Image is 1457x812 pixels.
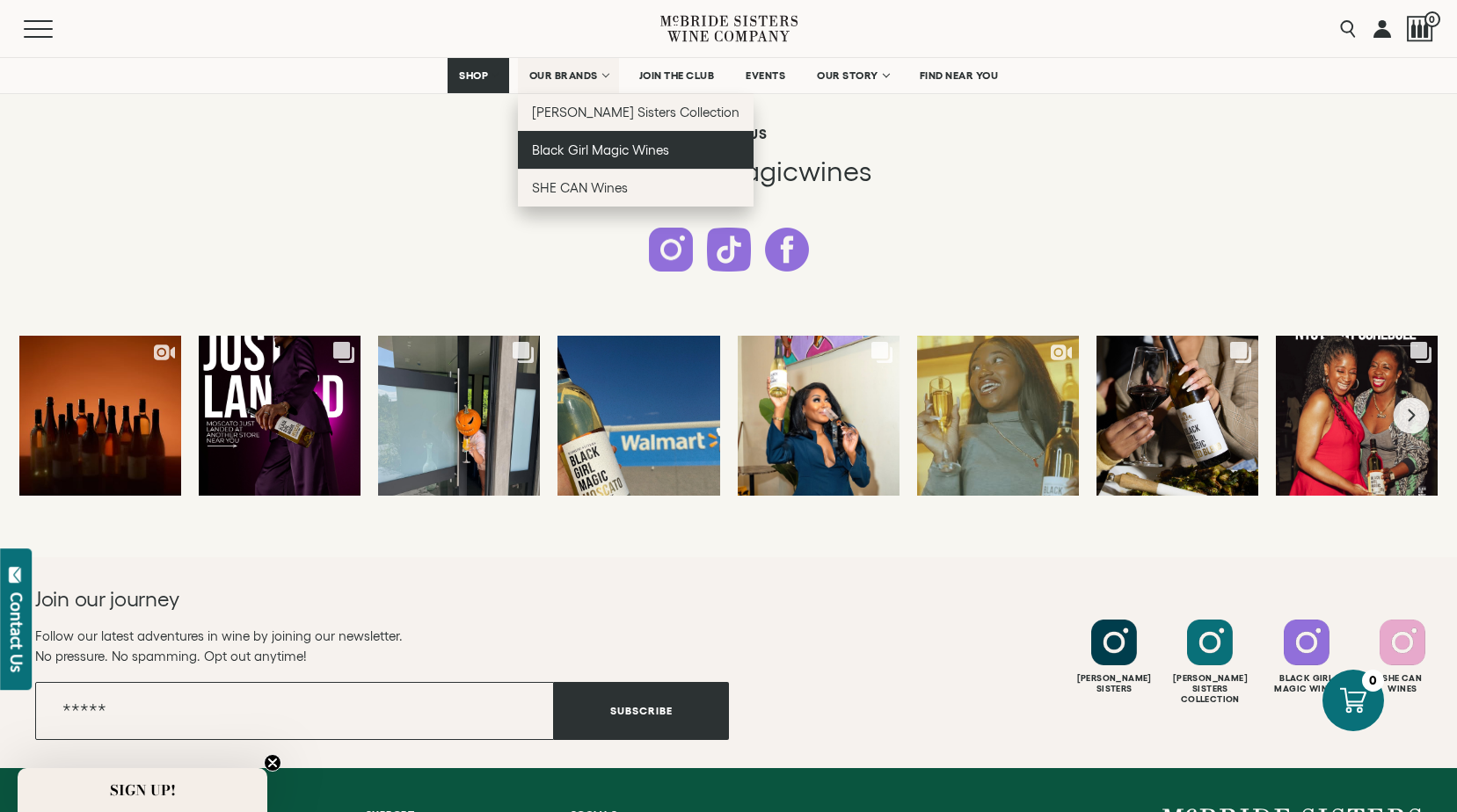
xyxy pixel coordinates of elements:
[738,336,900,496] a: The group chat said “vibes” and we showed up with wine 🥂 Happy Friday! Get ...
[1261,673,1352,694] div: Black Girl Magic Wines
[639,69,715,82] span: JOIN THE CLUB
[199,336,361,496] a: Moscato is getting even closer to home 😏 Find us in the wine aisle at your ...
[532,180,628,195] span: SHE CAN Wines
[35,585,659,613] h2: Join our journey
[18,768,267,812] div: SIGN UP!Close teaser
[734,58,797,93] a: EVENTS
[518,93,754,131] a: [PERSON_NAME] Sisters Collection
[920,69,999,82] span: FIND NEAR YOU
[554,682,729,740] button: Subscribe
[1362,670,1384,692] div: 0
[448,58,509,93] a: SHOP
[1164,620,1256,705] a: Follow McBride Sisters Collection on Instagram [PERSON_NAME] SistersCollection
[459,69,489,82] span: SHOP
[628,58,726,93] a: JOIN THE CLUB
[378,336,540,496] a: October 1st Us: 🎃🍷 It's getting spooky, but your wine rack doesn't have to...
[532,142,669,157] span: Black Girl Magic Wines
[532,105,740,120] span: [PERSON_NAME] Sisters Collection
[1276,336,1438,496] a: NYC the day is here and we added another event to the line up 🥂 If you've b...
[121,127,1336,142] h6: Follow us
[746,69,785,82] span: EVENTS
[529,69,598,82] span: OUR BRANDS
[1394,397,1430,433] button: Next slide
[8,592,25,672] div: Contact Us
[19,336,181,496] a: 12 mystery bottles. One box. 🍷 Normally $359.89, now $149.99 for a limited t...
[110,779,176,801] span: SIGN UP!
[1261,620,1352,694] a: Follow Black Girl Magic Wines on Instagram Black GirlMagic Wines
[805,58,900,93] a: OUR STORY
[1068,673,1160,694] div: [PERSON_NAME] Sisters
[1357,620,1448,694] a: Follow SHE CAN Wines on Instagram She CanWines
[557,336,719,496] a: We know exactly what’s going in our basket. 🛒✨ Black Girl Magic Moscato jus...
[518,58,619,93] a: OUR BRANDS
[24,20,87,38] button: Mobile Menu Trigger
[1357,673,1448,694] div: She Can Wines
[1096,336,1258,496] a: Fall is HERE and you know what that means... It's Red Wine season! Cue the d...
[649,228,693,272] a: Follow us on Instagram
[264,754,281,772] button: Close teaser
[1424,11,1440,27] span: 0
[35,626,729,666] p: Follow our latest adventures in wine by joining our newsletter. No pressure. No spamming. Opt out...
[817,69,878,82] span: OUR STORY
[35,682,554,740] input: Email
[1068,620,1160,694] a: Follow McBride Sisters on Instagram [PERSON_NAME]Sisters
[1164,673,1256,705] div: [PERSON_NAME] Sisters Collection
[908,58,1010,93] a: FIND NEAR YOU
[518,131,754,169] a: Black Girl Magic Wines
[518,169,754,207] a: SHE CAN Wines
[917,336,1079,496] a: NYC you showed up and showed OUT! Thank you to everyone who came by and had a...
